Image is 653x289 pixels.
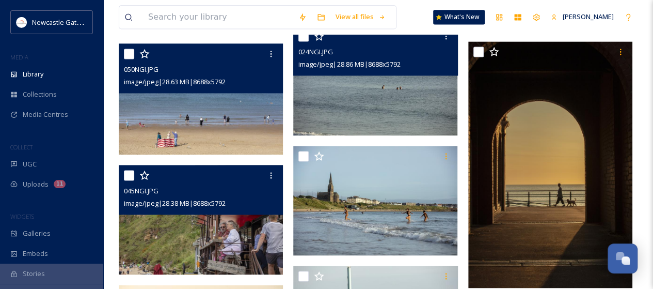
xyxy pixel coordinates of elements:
[23,69,43,79] span: Library
[433,10,485,24] a: What's New
[54,180,66,188] div: 11
[10,212,34,220] span: WIDGETS
[119,165,283,275] img: 045NGI.JPG
[546,7,619,27] a: [PERSON_NAME]
[23,89,57,99] span: Collections
[10,53,28,61] span: MEDIA
[143,6,293,28] input: Search your library
[468,41,632,288] img: 004NGI.JPG
[23,269,45,279] span: Stories
[23,159,37,169] span: UGC
[23,179,49,189] span: Uploads
[23,110,68,119] span: Media Centres
[119,43,285,155] img: 050NGI.JPG
[330,7,391,27] a: View all files
[32,17,127,27] span: Newcastle Gateshead Initiative
[10,143,33,151] span: COLLECT
[293,26,457,135] img: 024NGI.JPG
[124,65,158,74] span: 050NGI.JPG
[293,146,457,255] img: 031NGI.JPG
[17,17,27,27] img: DqD9wEUd_400x400.jpg
[608,244,638,273] button: Open Chat
[563,12,614,21] span: [PERSON_NAME]
[23,249,48,258] span: Embeds
[124,186,158,195] span: 045NGI.JPG
[298,47,333,56] span: 024NGI.JPG
[298,59,400,69] span: image/jpeg | 28.86 MB | 8688 x 5792
[124,199,226,208] span: image/jpeg | 28.38 MB | 8688 x 5792
[23,229,51,238] span: Galleries
[124,77,226,86] span: image/jpeg | 28.63 MB | 8688 x 5792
